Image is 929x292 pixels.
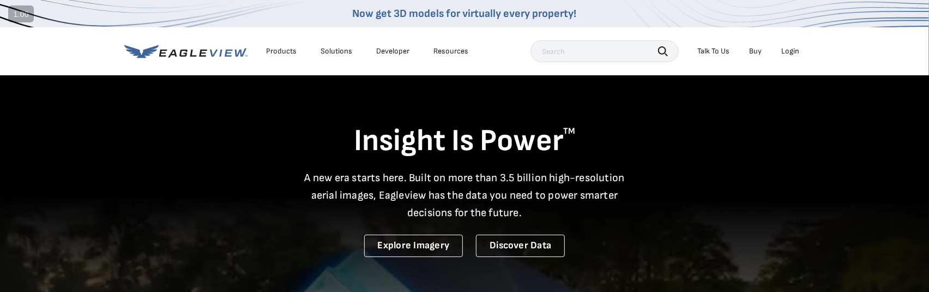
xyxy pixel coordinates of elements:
a: Now get 3D models for virtually every property! [353,7,577,20]
div: Login [781,46,799,56]
a: Developer [376,46,409,56]
a: Discover Data [476,235,565,257]
div: Products [266,46,297,56]
input: Search [530,40,679,62]
h1: Insight Is Power [124,122,805,160]
a: Buy [749,46,762,56]
div: Talk To Us [697,46,729,56]
div: Resources [433,46,468,56]
div: Solutions [321,46,352,56]
sup: TM [563,126,575,136]
p: A new era starts here. Built on more than 3.5 billion high-resolution aerial images, Eagleview ha... [298,169,631,222]
a: Explore Imagery [364,235,463,257]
